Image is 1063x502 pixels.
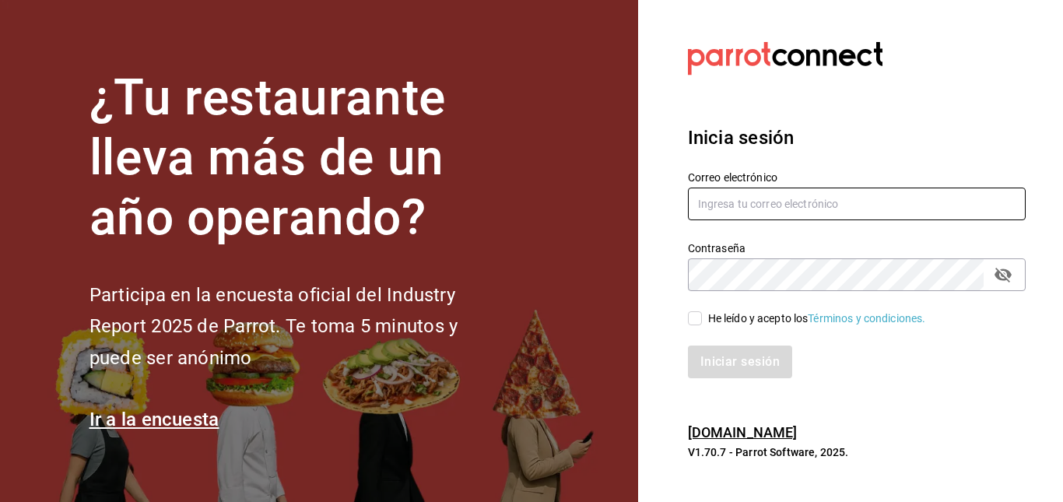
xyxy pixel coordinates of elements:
[89,279,510,374] h2: Participa en la encuesta oficial del Industry Report 2025 de Parrot. Te toma 5 minutos y puede se...
[808,312,925,325] a: Términos y condiciones.
[688,424,798,441] a: [DOMAIN_NAME]
[708,311,926,327] div: He leído y acepto los
[688,188,1026,220] input: Ingresa tu correo electrónico
[688,124,1026,152] h3: Inicia sesión
[89,409,219,430] a: Ir a la encuesta
[990,262,1016,288] button: passwordField
[688,243,1026,254] label: Contraseña
[89,68,510,247] h1: ¿Tu restaurante lleva más de un año operando?
[688,172,1026,183] label: Correo electrónico
[688,444,1026,460] p: V1.70.7 - Parrot Software, 2025.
